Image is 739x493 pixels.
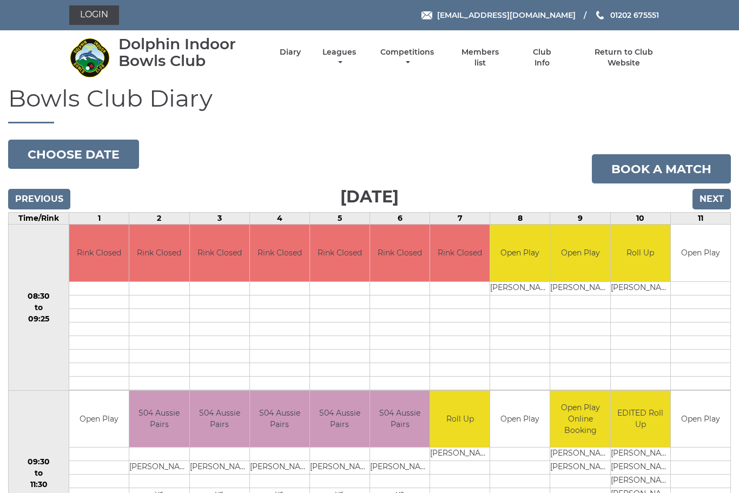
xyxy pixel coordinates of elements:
[69,213,129,225] td: 1
[190,391,249,448] td: S04 Aussie Pairs
[596,11,604,19] img: Phone us
[9,213,69,225] td: Time/Rink
[610,10,659,20] span: 01202 675551
[118,36,261,69] div: Dolphin Indoor Bowls Club
[692,189,731,209] input: Next
[430,391,490,448] td: Roll Up
[129,391,189,448] td: S04 Aussie Pairs
[189,213,249,225] td: 3
[550,461,610,475] td: [PERSON_NAME]
[8,140,139,169] button: Choose date
[370,225,430,281] td: Rink Closed
[421,11,432,19] img: Email
[437,10,576,20] span: [EMAIL_ADDRESS][DOMAIN_NAME]
[370,461,430,475] td: [PERSON_NAME]
[550,391,610,448] td: Open Play Online Booking
[69,5,119,25] a: Login
[524,47,559,68] a: Club Info
[550,281,610,295] td: [PERSON_NAME]
[430,225,490,281] td: Rink Closed
[671,391,730,448] td: Open Play
[611,281,670,295] td: [PERSON_NAME]
[490,281,550,295] td: [PERSON_NAME]
[421,9,576,21] a: Email [EMAIL_ADDRESS][DOMAIN_NAME]
[430,448,490,461] td: [PERSON_NAME]
[430,213,490,225] td: 7
[320,47,359,68] a: Leagues
[490,391,550,448] td: Open Play
[610,213,670,225] td: 10
[9,225,69,391] td: 08:30 to 09:25
[190,225,249,281] td: Rink Closed
[490,225,550,281] td: Open Play
[611,448,670,461] td: [PERSON_NAME]
[370,213,430,225] td: 6
[592,154,731,183] a: Book a match
[250,391,309,448] td: S04 Aussie Pairs
[550,448,610,461] td: [PERSON_NAME]
[250,225,309,281] td: Rink Closed
[378,47,437,68] a: Competitions
[190,461,249,475] td: [PERSON_NAME]
[611,391,670,448] td: EDITED Roll Up
[129,461,189,475] td: [PERSON_NAME]
[310,461,369,475] td: [PERSON_NAME]
[69,391,129,448] td: Open Play
[129,225,189,281] td: Rink Closed
[611,461,670,475] td: [PERSON_NAME]
[249,213,309,225] td: 4
[671,225,730,281] td: Open Play
[670,213,730,225] td: 11
[550,213,610,225] td: 9
[129,213,189,225] td: 2
[69,225,129,281] td: Rink Closed
[310,225,369,281] td: Rink Closed
[611,475,670,488] td: [PERSON_NAME]
[456,47,505,68] a: Members list
[595,9,659,21] a: Phone us 01202 675551
[69,37,110,78] img: Dolphin Indoor Bowls Club
[250,461,309,475] td: [PERSON_NAME]
[611,225,670,281] td: Roll Up
[370,391,430,448] td: S04 Aussie Pairs
[280,47,301,57] a: Diary
[550,225,610,281] td: Open Play
[309,213,369,225] td: 5
[578,47,670,68] a: Return to Club Website
[8,189,70,209] input: Previous
[310,391,369,448] td: S04 Aussie Pairs
[490,213,550,225] td: 8
[8,85,731,123] h1: Bowls Club Diary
